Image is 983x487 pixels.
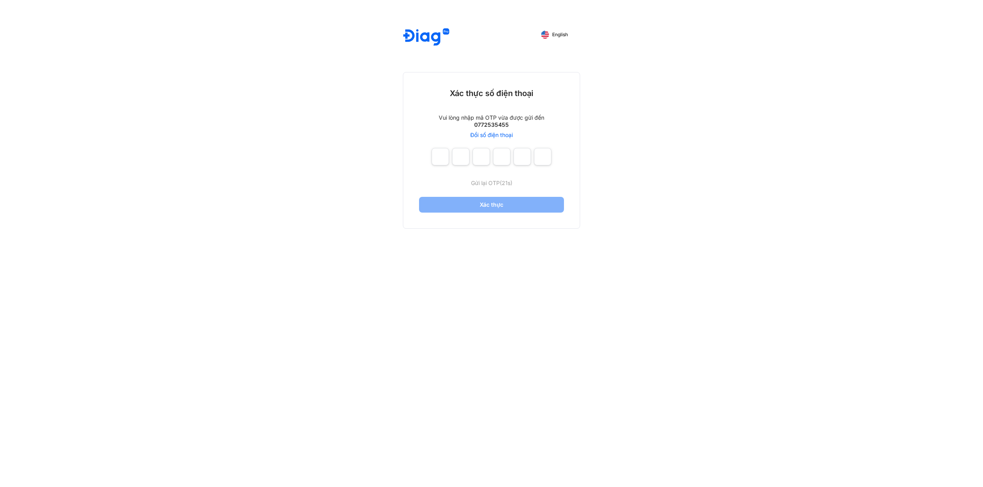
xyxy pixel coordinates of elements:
[439,114,544,121] div: Vui lòng nhập mã OTP vừa được gửi đến
[450,88,533,98] div: Xác thực số điện thoại
[536,28,573,41] button: English
[474,121,509,128] div: 0772535455
[541,31,549,39] img: English
[403,28,449,47] img: logo
[552,32,568,37] span: English
[470,131,513,139] a: Đổi số điện thoại
[419,197,564,213] button: Xác thực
